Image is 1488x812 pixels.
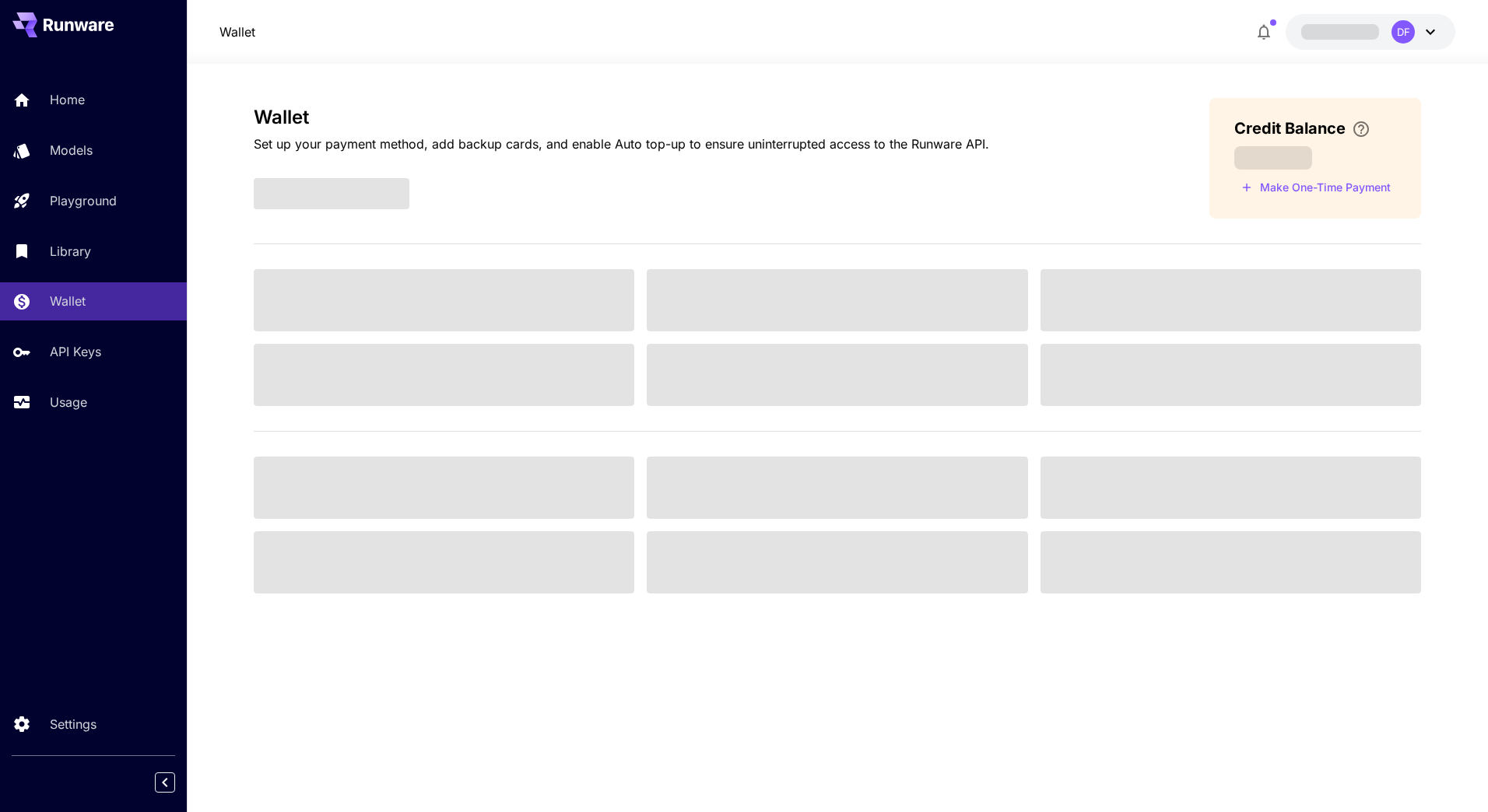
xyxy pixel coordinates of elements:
[50,141,93,159] p: Models
[219,23,255,41] a: Wallet
[254,107,989,128] h3: Wallet
[167,768,187,796] div: Collapse sidebar
[50,393,87,411] p: Usage
[50,715,97,733] p: Settings
[254,135,989,153] p: Set up your payment method, add backup cards, and enable Auto top-up to ensure uninterrupted acce...
[50,292,86,310] p: Wallet
[50,242,91,261] p: Library
[50,90,85,109] p: Home
[219,23,255,41] nav: breadcrumb
[1391,20,1415,44] div: DF
[1234,117,1346,140] span: Credit Balance
[1346,120,1377,138] button: Enter your card details and choose an Auto top-up amount to avoid service interruptions. We'll au...
[50,191,117,210] p: Playground
[155,772,175,793] button: Collapse sidebar
[50,342,101,361] p: API Keys
[1286,14,1455,50] button: DF
[1234,176,1398,200] button: Make a one-time, non-recurring payment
